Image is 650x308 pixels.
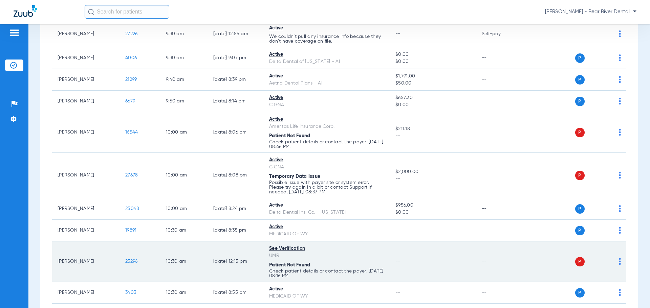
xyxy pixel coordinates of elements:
[395,31,400,36] span: --
[619,30,621,37] img: group-dot-blue.svg
[208,220,264,241] td: [DATE] 8:35 PM
[476,91,522,112] td: --
[52,282,120,304] td: [PERSON_NAME]
[125,99,135,103] span: 6679
[160,241,208,282] td: 10:30 AM
[269,202,385,209] div: Active
[208,282,264,304] td: [DATE] 8:55 PM
[545,8,636,15] span: [PERSON_NAME] - Bear River Dental
[395,94,471,101] span: $657.30
[269,245,385,252] div: See Verification
[269,269,385,278] p: Check patient details or contact the payer. [DATE] 08:16 PM.
[619,227,621,234] img: group-dot-blue.svg
[125,228,136,233] span: 19891
[575,204,585,214] span: P
[395,101,471,109] span: $0.00
[269,94,385,101] div: Active
[476,198,522,220] td: --
[269,134,310,138] span: Patient Not Found
[476,220,522,241] td: --
[52,47,120,69] td: [PERSON_NAME]
[125,31,137,36] span: 27226
[616,276,650,308] iframe: Chat Widget
[476,282,522,304] td: --
[52,198,120,220] td: [PERSON_NAME]
[269,164,385,171] div: CIGNA
[125,206,139,211] span: 25048
[269,123,385,130] div: Ameritas Life Insurance Corp.
[85,5,169,19] input: Search for patients
[52,69,120,91] td: [PERSON_NAME]
[269,140,385,149] p: Check patient details or contact the payer. [DATE] 08:46 PM.
[125,130,138,135] span: 16544
[395,125,471,133] span: $211.18
[269,174,320,179] span: Temporary Data Issue
[395,58,471,65] span: $0.00
[395,202,471,209] span: $956.00
[395,209,471,216] span: $0.00
[619,54,621,61] img: group-dot-blue.svg
[619,258,621,265] img: group-dot-blue.svg
[269,157,385,164] div: Active
[575,226,585,235] span: P
[619,172,621,179] img: group-dot-blue.svg
[619,76,621,83] img: group-dot-blue.svg
[9,29,20,37] img: hamburger-icon
[208,47,264,69] td: [DATE] 9:07 PM
[395,228,400,233] span: --
[395,175,471,183] span: --
[269,223,385,231] div: Active
[269,34,385,44] p: We couldn’t pull any insurance info because they don’t have coverage on file.
[619,205,621,212] img: group-dot-blue.svg
[52,112,120,153] td: [PERSON_NAME]
[395,133,471,140] span: --
[208,21,264,47] td: [DATE] 12:55 AM
[269,116,385,123] div: Active
[208,241,264,282] td: [DATE] 12:15 PM
[14,5,37,17] img: Zuub Logo
[269,293,385,300] div: MEDICAID OF WY
[476,241,522,282] td: --
[476,21,522,47] td: Self-pay
[575,128,585,137] span: P
[476,69,522,91] td: --
[619,98,621,104] img: group-dot-blue.svg
[160,69,208,91] td: 9:40 AM
[269,209,385,216] div: Delta Dental Ins. Co. - [US_STATE]
[395,73,471,80] span: $1,791.00
[619,129,621,136] img: group-dot-blue.svg
[88,9,94,15] img: Search Icon
[269,51,385,58] div: Active
[269,286,385,293] div: Active
[395,290,400,295] span: --
[476,112,522,153] td: --
[395,80,471,87] span: $50.00
[269,80,385,87] div: Aetna Dental Plans - AI
[575,97,585,106] span: P
[125,259,137,264] span: 23296
[52,241,120,282] td: [PERSON_NAME]
[52,91,120,112] td: [PERSON_NAME]
[269,180,385,194] p: Possible issue with payer site or system error. Please try again in a bit or contact Support if n...
[269,58,385,65] div: Delta Dental of [US_STATE] - AI
[269,25,385,32] div: Active
[395,168,471,175] span: $2,000.00
[575,171,585,180] span: P
[269,73,385,80] div: Active
[125,55,137,60] span: 4006
[395,51,471,58] span: $0.00
[208,112,264,153] td: [DATE] 8:06 PM
[575,53,585,63] span: P
[269,231,385,238] div: MEDICAID OF WY
[208,69,264,91] td: [DATE] 8:39 PM
[208,91,264,112] td: [DATE] 8:14 PM
[160,21,208,47] td: 9:30 AM
[160,153,208,198] td: 10:00 AM
[269,101,385,109] div: CIGNA
[575,257,585,266] span: P
[208,153,264,198] td: [DATE] 8:08 PM
[52,21,120,47] td: [PERSON_NAME]
[160,220,208,241] td: 10:30 AM
[160,91,208,112] td: 9:50 AM
[160,112,208,153] td: 10:00 AM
